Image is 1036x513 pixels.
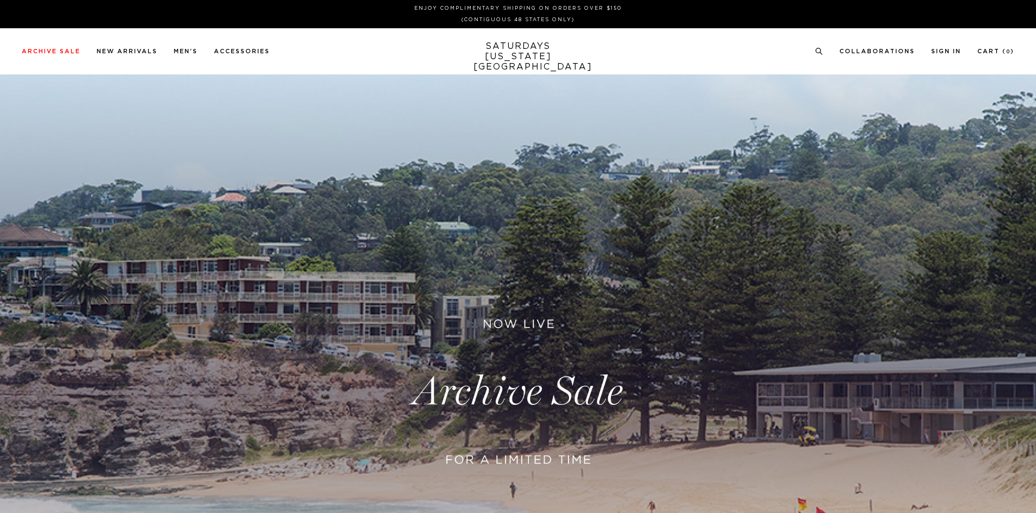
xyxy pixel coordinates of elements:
a: SATURDAYS[US_STATE][GEOGRAPHIC_DATA] [473,41,563,72]
small: 0 [1006,49,1010,54]
a: Collaborations [839,48,915,54]
a: Accessories [214,48,270,54]
p: Enjoy Complimentary Shipping on Orders Over $150 [26,4,1010,12]
p: (Contiguous 48 States Only) [26,16,1010,24]
a: Cart (0) [977,48,1014,54]
a: New Arrivals [97,48,157,54]
a: Archive Sale [22,48,80,54]
a: Men's [174,48,198,54]
a: Sign In [931,48,961,54]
